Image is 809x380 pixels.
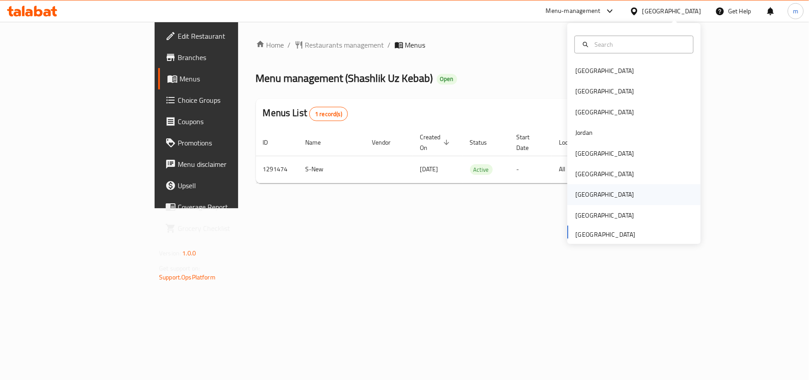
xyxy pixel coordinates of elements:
span: m [793,6,798,16]
span: Start Date [517,132,542,153]
span: Choice Groups [178,95,283,105]
nav: breadcrumb [256,40,637,50]
span: Coverage Report [178,202,283,212]
div: [GEOGRAPHIC_DATA] [575,210,634,220]
div: Menu-management [546,6,601,16]
span: Upsell [178,180,283,191]
span: Menu disclaimer [178,159,283,170]
a: Menu disclaimer [158,154,290,175]
a: Restaurants management [295,40,384,50]
div: [GEOGRAPHIC_DATA] [575,107,634,117]
span: Menu management ( Shashlik Uz Kebab ) [256,68,433,88]
span: Get support on: [159,263,200,274]
div: [GEOGRAPHIC_DATA] [575,190,634,199]
span: Status [470,137,499,148]
span: Created On [420,132,452,153]
a: Coverage Report [158,196,290,218]
a: Promotions [158,132,290,154]
span: Branches [178,52,283,63]
span: Locale [559,137,587,148]
span: Grocery Checklist [178,223,283,234]
div: Total records count [309,107,348,121]
span: Restaurants management [305,40,384,50]
div: [GEOGRAPHIC_DATA] [575,149,634,158]
table: enhanced table [256,129,697,183]
div: [GEOGRAPHIC_DATA] [642,6,701,16]
a: Grocery Checklist [158,218,290,239]
span: Vendor [372,137,403,148]
td: S-New [299,156,365,183]
a: Upsell [158,175,290,196]
span: Coupons [178,116,283,127]
span: Active [470,165,493,175]
span: Open [437,75,457,83]
span: Version: [159,247,181,259]
span: Name [306,137,333,148]
span: [DATE] [420,163,438,175]
td: - [510,156,552,183]
span: Menus [179,73,283,84]
div: Jordan [575,128,593,137]
span: 1 record(s) [310,110,347,118]
div: [GEOGRAPHIC_DATA] [575,86,634,96]
a: Coupons [158,111,290,132]
a: Edit Restaurant [158,25,290,47]
td: All [552,156,598,183]
span: ID [263,137,280,148]
input: Search [591,40,688,49]
div: [GEOGRAPHIC_DATA] [575,66,634,76]
h2: Menus List [263,106,348,121]
div: Open [437,74,457,85]
span: Menus [405,40,426,50]
a: Choice Groups [158,89,290,111]
span: Edit Restaurant [178,31,283,41]
span: 1.0.0 [182,247,196,259]
a: Branches [158,47,290,68]
span: Promotions [178,137,283,148]
li: / [388,40,391,50]
a: Menus [158,68,290,89]
div: [GEOGRAPHIC_DATA] [575,169,634,179]
a: Support.OpsPlatform [159,271,215,283]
